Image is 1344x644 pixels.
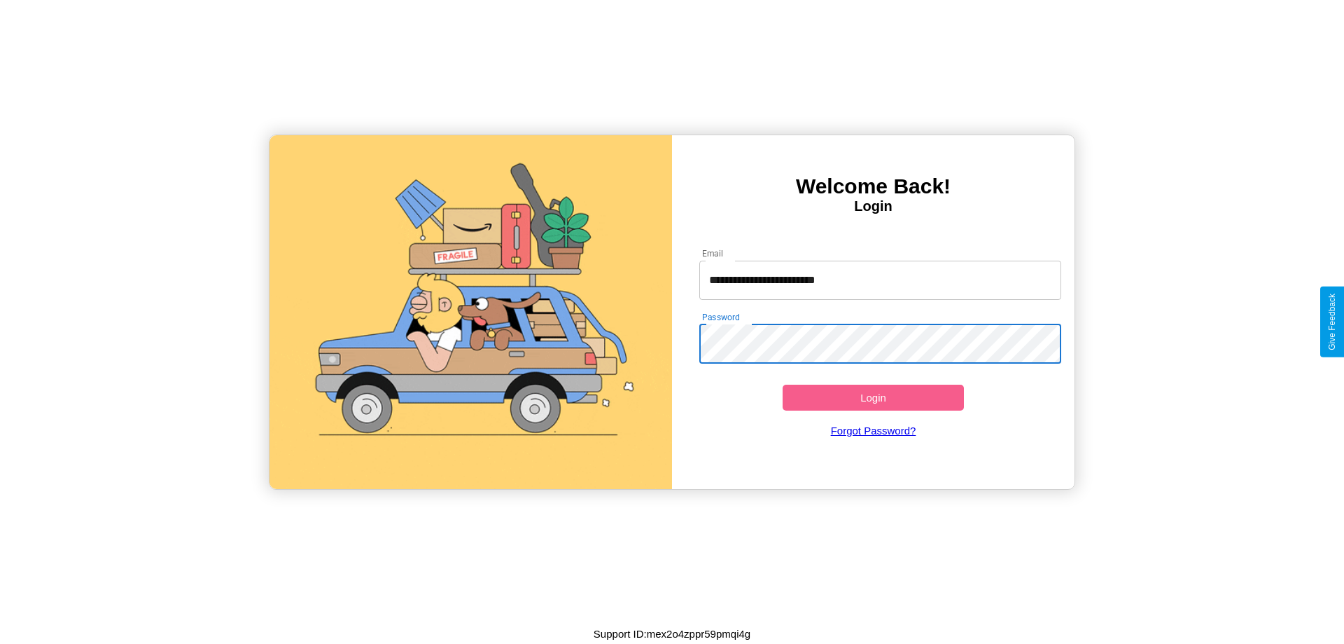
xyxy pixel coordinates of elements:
[702,311,739,323] label: Password
[672,198,1074,214] h4: Login
[783,385,964,411] button: Login
[702,247,724,259] label: Email
[692,411,1055,451] a: Forgot Password?
[594,624,750,643] p: Support ID: mex2o4zppr59pmqi4g
[672,174,1074,198] h3: Welcome Back!
[1327,294,1337,350] div: Give Feedback
[269,135,672,489] img: gif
